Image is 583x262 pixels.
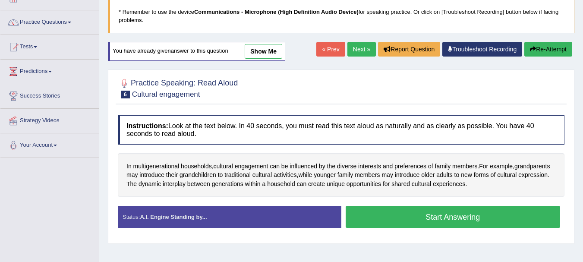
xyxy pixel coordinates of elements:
button: Report Question [378,42,440,57]
a: Success Stories [0,84,99,106]
span: Click to see word definition [212,180,243,189]
a: Your Account [0,133,99,155]
span: Click to see word definition [139,170,164,180]
span: Click to see word definition [262,180,265,189]
span: Click to see word definition [218,170,223,180]
span: Click to see word definition [412,180,431,189]
button: Re-Attempt [524,42,572,57]
a: Practice Questions [0,10,99,32]
span: Click to see word definition [435,162,451,171]
span: Click to see word definition [245,180,261,189]
strong: A.I. Engine Standing by... [140,214,207,220]
span: Click to see word definition [497,170,517,180]
b: Communications - Microphone (High Definition Audio Device) [194,9,359,15]
span: Click to see word definition [181,162,212,171]
div: You have already given answer to this question [108,42,285,61]
span: Click to see word definition [126,162,132,171]
span: Click to see word definition [518,170,548,180]
span: Click to see word definition [421,170,435,180]
span: Click to see word definition [433,180,466,189]
span: Click to see word definition [391,180,410,189]
a: Strategy Videos [0,109,99,130]
span: 6 [121,91,130,98]
span: Click to see word definition [428,162,433,171]
div: , . , , . . [118,153,564,197]
span: Click to see word definition [454,170,460,180]
span: Click to see word definition [126,170,138,180]
span: Click to see word definition [267,180,295,189]
small: Cultural engagement [132,90,200,98]
h4: Look at the text below. In 40 seconds, you must read this text aloud as naturally and as clearly ... [118,115,564,144]
span: Click to see word definition [358,162,381,171]
span: Click to see word definition [298,170,312,180]
span: Click to see word definition [381,170,393,180]
a: Troubleshoot Recording [442,42,522,57]
span: Click to see word definition [383,162,393,171]
span: Click to see word definition [461,170,472,180]
span: Click to see word definition [166,170,178,180]
a: Predictions [0,60,99,81]
span: Click to see word definition [337,170,353,180]
span: Click to see word definition [395,170,420,180]
span: Click to see word definition [180,170,216,180]
span: Click to see word definition [491,170,496,180]
span: Click to see word definition [452,162,477,171]
span: Click to see word definition [270,162,280,171]
span: Click to see word definition [337,162,356,171]
span: Click to see word definition [394,162,426,171]
span: Click to see word definition [355,170,380,180]
a: show me [245,44,282,59]
b: Instructions: [126,122,168,129]
span: Click to see word definition [327,180,345,189]
span: Click to see word definition [163,180,186,189]
span: Click to see word definition [224,170,251,180]
span: Click to see word definition [281,162,288,171]
div: Status: [118,206,341,228]
span: Click to see word definition [126,180,137,189]
span: Click to see word definition [274,170,297,180]
span: Click to see word definition [490,162,513,171]
h2: Practice Speaking: Read Aloud [118,77,238,98]
span: Click to see word definition [290,162,317,171]
a: Tests [0,35,99,57]
span: Click to see word definition [383,180,390,189]
button: Start Answering [346,206,561,228]
span: Click to see word definition [327,162,335,171]
span: Click to see word definition [133,162,180,171]
span: Click to see word definition [479,162,488,171]
span: Click to see word definition [187,180,210,189]
span: Click to see word definition [474,170,489,180]
span: Click to see word definition [235,162,268,171]
span: Click to see word definition [297,180,307,189]
span: Click to see word definition [514,162,550,171]
span: Click to see word definition [436,170,452,180]
span: Click to see word definition [308,180,325,189]
span: Click to see word definition [139,180,161,189]
span: Click to see word definition [347,180,381,189]
span: Click to see word definition [319,162,325,171]
a: Next » [347,42,376,57]
a: « Prev [316,42,345,57]
span: Click to see word definition [252,170,272,180]
span: Click to see word definition [314,170,336,180]
span: Click to see word definition [214,162,233,171]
